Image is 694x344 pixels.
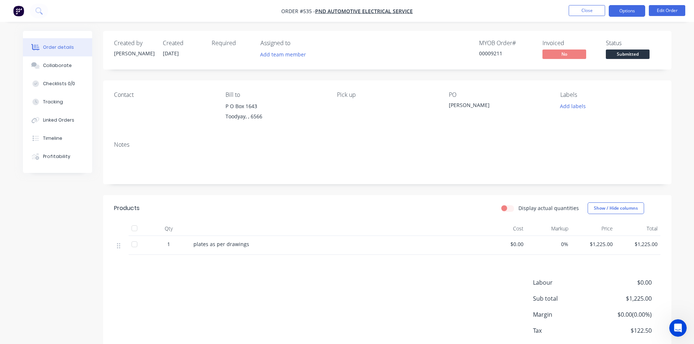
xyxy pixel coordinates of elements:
div: Tracking [43,99,63,105]
label: Display actual quantities [518,204,579,212]
button: Checklists 0/0 [23,75,92,93]
div: Bill to [226,91,325,98]
div: Profitability [43,153,70,160]
span: No [542,50,586,59]
button: Linked Orders [23,111,92,129]
div: Cost [482,221,527,236]
span: Submitted [606,50,650,59]
span: $1,225.00 [619,240,658,248]
div: Checklists 0/0 [43,80,75,87]
span: [DATE] [163,50,179,57]
div: Assigned to [260,40,333,47]
span: $1,225.00 [574,240,613,248]
div: Qty [147,221,191,236]
div: Collaborate [43,62,72,69]
div: MYOB Order # [479,40,534,47]
div: P O Box 1643 [226,101,325,111]
span: 1 [167,240,170,248]
div: Labels [560,91,660,98]
span: 0% [529,240,568,248]
span: $1,225.00 [597,294,651,303]
span: plates as per drawings [193,241,249,248]
img: Factory [13,5,24,16]
button: Timeline [23,129,92,147]
div: Pick up [337,91,437,98]
span: Tax [533,326,598,335]
div: Timeline [43,135,62,142]
button: Close [569,5,605,16]
div: PO [449,91,549,98]
div: Required [212,40,252,47]
div: [PERSON_NAME] [114,50,154,57]
span: $0.00 [485,240,524,248]
button: Edit Order [649,5,685,16]
div: Invoiced [542,40,597,47]
div: Contact [114,91,214,98]
span: $0.00 ( 0.00 %) [597,310,651,319]
button: Add team member [260,50,310,59]
span: $122.50 [597,326,651,335]
span: Order #535 - [281,8,315,15]
div: Markup [526,221,571,236]
button: Tracking [23,93,92,111]
button: Add labels [556,101,590,111]
button: Show / Hide columns [588,202,644,214]
div: P O Box 1643Toodyay, , 6566 [226,101,325,124]
div: [PERSON_NAME] [449,101,540,111]
span: Labour [533,278,598,287]
button: Add team member [256,50,310,59]
div: Order details [43,44,74,51]
button: Profitability [23,147,92,166]
button: Order details [23,38,92,56]
a: PND Automotive Electrical Service [315,8,413,15]
div: 00009211 [479,50,534,57]
div: Toodyay, , 6566 [226,111,325,122]
div: Created [163,40,203,47]
iframe: Intercom live chat [669,319,687,337]
div: Total [616,221,660,236]
span: $0.00 [597,278,651,287]
button: Options [609,5,645,17]
span: Margin [533,310,598,319]
button: Collaborate [23,56,92,75]
div: Linked Orders [43,117,74,123]
span: Sub total [533,294,598,303]
div: Status [606,40,660,47]
div: Notes [114,141,660,148]
button: Submitted [606,50,650,60]
div: Products [114,204,140,213]
div: Created by [114,40,154,47]
div: Price [571,221,616,236]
